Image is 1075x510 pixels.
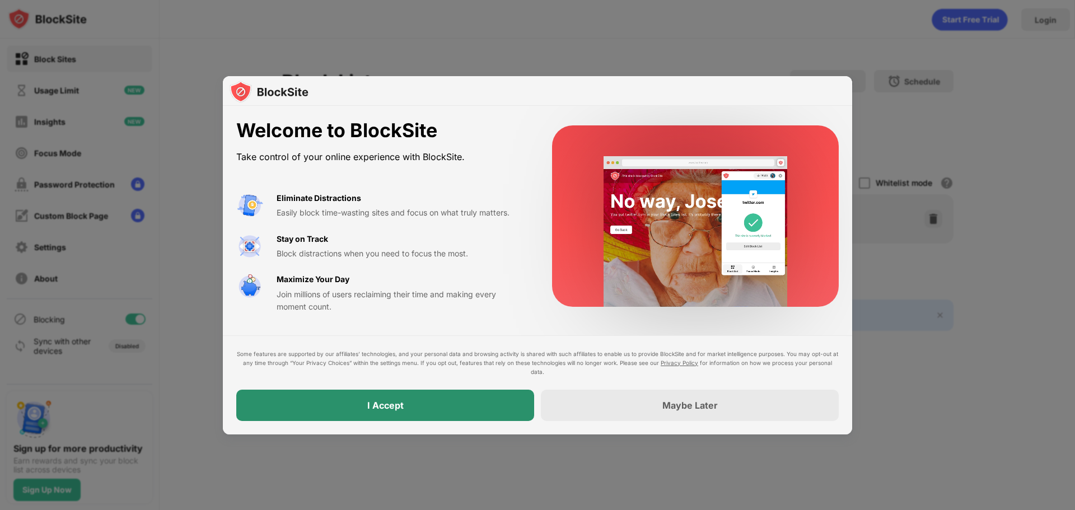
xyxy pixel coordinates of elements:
[277,192,361,204] div: Eliminate Distractions
[236,119,525,142] div: Welcome to BlockSite
[662,400,718,411] div: Maybe Later
[367,400,404,411] div: I Accept
[230,81,309,103] img: logo-blocksite.svg
[277,233,328,245] div: Stay on Track
[277,273,349,286] div: Maximize Your Day
[236,192,263,219] img: value-avoid-distractions.svg
[277,247,525,260] div: Block distractions when you need to focus the most.
[661,359,698,366] a: Privacy Policy
[236,273,263,300] img: value-safe-time.svg
[277,207,525,219] div: Easily block time-wasting sites and focus on what truly matters.
[277,288,525,314] div: Join millions of users reclaiming their time and making every moment count.
[236,233,263,260] img: value-focus.svg
[236,349,839,376] div: Some features are supported by our affiliates’ technologies, and your personal data and browsing ...
[236,149,525,165] div: Take control of your online experience with BlockSite.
